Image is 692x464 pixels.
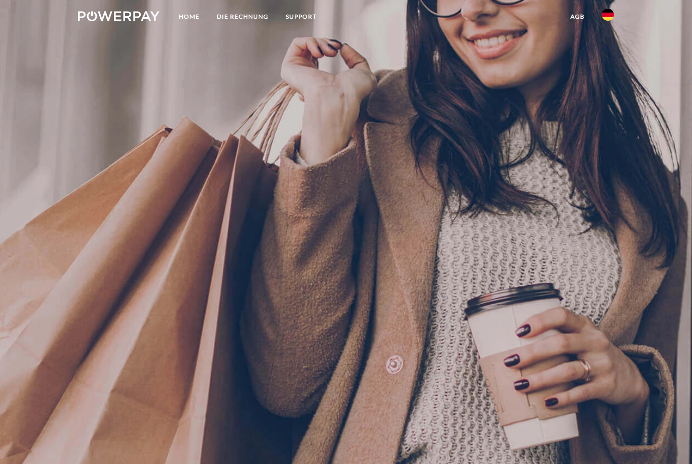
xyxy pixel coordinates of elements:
img: de [602,9,614,21]
a: SUPPORT [277,8,325,26]
a: Home [170,8,208,26]
a: DIE RECHNUNG [208,8,277,26]
a: agb [562,8,593,26]
img: logo-powerpay-white.svg [78,11,160,21]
